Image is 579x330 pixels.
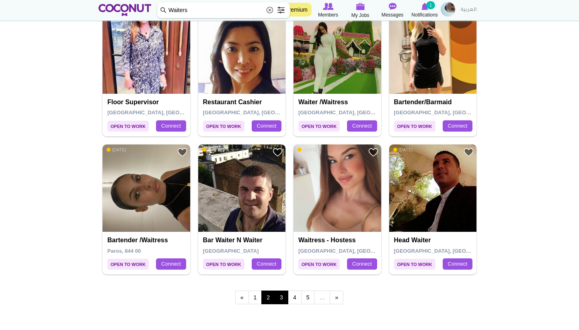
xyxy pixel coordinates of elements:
a: Connect [252,258,281,270]
h4: Waitress - hostess [298,237,378,244]
h4: bartender /waitress [107,237,187,244]
span: Open to Work [394,259,435,270]
a: Connect [156,120,186,132]
span: [GEOGRAPHIC_DATA], [GEOGRAPHIC_DATA] [203,109,318,115]
h4: Floor Supervisor [107,99,187,106]
img: My Jobs [356,3,365,10]
img: Browse Members [323,3,333,10]
span: [GEOGRAPHIC_DATA] [203,248,259,254]
span: Paros, 844 00 [107,248,141,254]
span: [GEOGRAPHIC_DATA], [GEOGRAPHIC_DATA] [298,248,413,254]
span: Open to Work [107,259,149,270]
a: Go Premium [272,3,312,16]
span: Open to Work [107,121,149,132]
a: 4 [288,291,302,304]
span: [DATE] [393,147,413,153]
h4: Head Waiter [394,237,474,244]
span: … [314,291,330,304]
input: Search members by role or city [157,2,290,18]
span: 2 [261,291,275,304]
span: [DATE] [107,147,126,153]
span: Members [318,11,338,19]
a: Add to Favourites [177,147,187,157]
span: Open to Work [203,259,244,270]
span: Open to Work [203,121,244,132]
a: 5 [301,291,315,304]
span: Open to Work [394,121,435,132]
small: 1 [426,1,435,9]
a: Browse Members Members [312,2,344,19]
a: Connect [252,120,281,132]
span: Notifications [411,11,437,19]
h4: Waiter /Waitress [298,99,378,106]
span: Open to Work [298,121,340,132]
a: Connect [443,258,472,270]
span: Open to Work [298,259,340,270]
span: [GEOGRAPHIC_DATA], [GEOGRAPHIC_DATA] [394,248,509,254]
a: العربية [457,2,480,18]
a: Connect [443,120,472,132]
span: [DATE] [202,147,222,153]
span: [GEOGRAPHIC_DATA], [GEOGRAPHIC_DATA] [298,109,413,115]
span: My Jobs [351,11,370,19]
a: next › [330,291,343,304]
a: Messages Messages [376,2,409,19]
a: Connect [347,258,377,270]
a: 3 [275,291,288,304]
a: Connect [156,258,186,270]
span: [GEOGRAPHIC_DATA], [GEOGRAPHIC_DATA] [394,109,509,115]
img: Home [99,4,151,16]
a: Add to Favourites [464,147,474,157]
a: My Jobs My Jobs [344,2,376,19]
img: Messages [388,3,396,10]
a: ‹ previous [235,291,249,304]
a: Notifications Notifications 1 [409,2,441,19]
a: Connect [347,120,377,132]
h4: Bar waiter n waiter [203,237,283,244]
h4: Bartender/Barmaid [394,99,474,106]
img: Notifications [421,3,428,10]
a: Add to Favourites [273,147,283,157]
span: [GEOGRAPHIC_DATA], [GEOGRAPHIC_DATA] [107,109,222,115]
span: [DATE] [298,147,317,153]
a: Add to Favourites [368,147,378,157]
span: Messages [382,11,404,19]
a: 1 [248,291,262,304]
h4: Restaurant cashier [203,99,283,106]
